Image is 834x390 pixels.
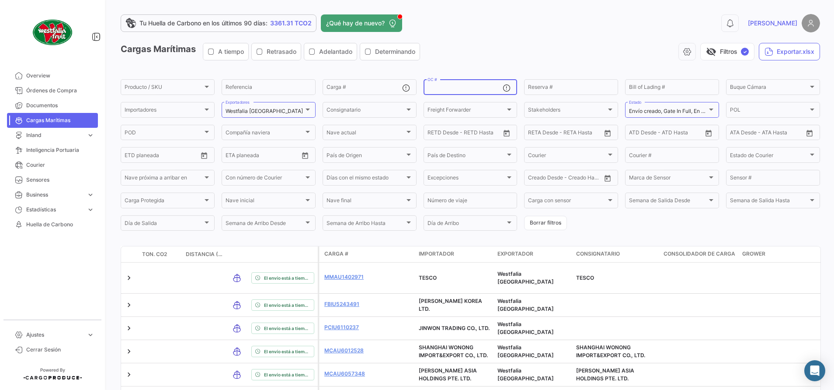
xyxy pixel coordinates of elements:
span: Importadores [125,108,203,114]
span: El envío está a tiempo. [264,371,310,378]
span: Sensores [26,176,94,184]
span: Semana de Salida Hasta [730,199,808,205]
span: Días con el mismo estado [327,176,405,182]
span: A tiempo [218,47,244,56]
span: Compañía naviera [226,131,304,137]
span: Documentos [26,102,94,109]
span: Cerrar Sesión [26,346,94,354]
span: Con número de Courier [226,176,304,182]
button: ¿Qué hay de nuevo? [321,14,402,32]
a: FBIU5243491 [324,300,368,308]
span: Consignatario [327,108,405,114]
a: Expand/Collapse Row [125,347,133,356]
span: Adelantado [319,47,352,56]
span: Producto / SKU [125,85,203,91]
span: Consignatario [576,250,620,258]
span: POL [730,108,808,114]
span: Marca de Sensor [629,176,707,182]
a: Órdenes de Compra [7,83,98,98]
span: Westfalia Chile [497,367,554,382]
a: Overview [7,68,98,83]
a: Expand/Collapse Row [125,301,133,309]
span: Día de Salida [125,221,203,228]
span: Westfalia Chile [497,344,554,358]
datatable-header-cell: Póliza [372,246,393,262]
span: Inteligencia Portuaria [26,146,94,154]
div: Abrir Intercom Messenger [804,360,825,381]
span: Retrasado [267,47,296,56]
span: expand_more [87,131,94,139]
datatable-header-cell: Importador [415,246,494,262]
button: Open calendar [601,172,614,185]
a: MCAU6012528 [324,347,368,355]
span: El envío está a tiempo. [264,302,310,309]
datatable-header-cell: Modo de Transporte [226,251,248,258]
span: Courier [26,161,94,169]
a: MMAU1402971 [324,273,368,281]
span: visibility_off [706,46,716,57]
button: Open calendar [803,126,816,140]
button: Borrar filtros [524,216,567,230]
span: El envío está a tiempo. [264,348,310,355]
span: JINWON TRADING CO., LTD. [419,325,490,331]
span: Semana de Salida Desde [629,199,707,205]
span: expand_more [87,191,94,199]
datatable-header-cell: Carga Protegida [393,246,415,262]
a: Sensores [7,172,98,187]
span: Nave actual [327,131,405,137]
button: Open calendar [601,126,614,140]
span: Nave final [327,199,405,205]
span: Estado de Courier [730,153,808,159]
span: País de Origen [327,153,405,159]
a: Inteligencia Portuaria [7,143,98,158]
span: El envío está a tiempo. [264,325,310,332]
a: Expand/Collapse Row [125,370,133,379]
span: Nave próxima a arribar en [125,176,203,182]
datatable-header-cell: Consolidador de Carga [660,246,739,262]
span: 3361.31 TCO2 [270,19,312,28]
span: SHANGHAI WONONG IMPORT&EXPORT CO., LTD. [419,344,488,358]
span: Carga con sensor [528,199,606,205]
span: Importador [419,250,454,258]
input: Hasta [550,131,584,137]
input: Desde [226,153,241,159]
span: DOLE ASIA HOLDINGS PTE. LTD. [576,367,634,382]
span: Inland [26,131,83,139]
button: Retrasado [252,43,301,60]
span: SHANGHAI WONONG IMPORT&EXPORT CO., LTD. [576,344,645,358]
span: Freight Forwarder [427,108,506,114]
datatable-header-cell: Estado de Envio [248,251,318,258]
span: Día de Arribo [427,221,506,228]
span: Business [26,191,83,199]
span: DOLE KOREA LTD. [419,298,482,312]
button: A tiempo [203,43,248,60]
a: Cargas Marítimas [7,113,98,128]
h3: Cargas Marítimas [121,43,423,60]
span: Cargas Marítimas [26,116,94,124]
datatable-header-cell: Grower [739,246,817,262]
span: Overview [26,72,94,80]
a: Expand/Collapse Row [125,274,133,282]
input: Creado Hasta [566,176,601,182]
img: client-50.png [31,11,74,54]
span: TESCO [419,274,437,281]
mat-select-trigger: Westfalia [GEOGRAPHIC_DATA] [226,108,303,114]
a: Courier [7,158,98,172]
span: Semana de Arribo Hasta [327,221,405,228]
input: Creado Desde [528,176,560,182]
span: Grower [742,250,765,258]
span: DOLE ASIA HOLDINGS PTE. LTD. [419,367,477,382]
button: Open calendar [500,126,513,140]
img: placeholder-user.png [802,14,820,32]
span: Westfalia Chile [497,321,554,335]
button: Open calendar [299,149,312,162]
input: Desde [528,131,544,137]
span: Semana de Arribo Desde [226,221,304,228]
button: Adelantado [304,43,357,60]
span: El envío está a tiempo. [264,274,310,281]
input: Hasta [247,153,282,159]
span: Consolidador de Carga [664,250,735,258]
span: Buque Cámara [730,85,808,91]
span: Excepciones [427,176,506,182]
span: Courier [528,153,606,159]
